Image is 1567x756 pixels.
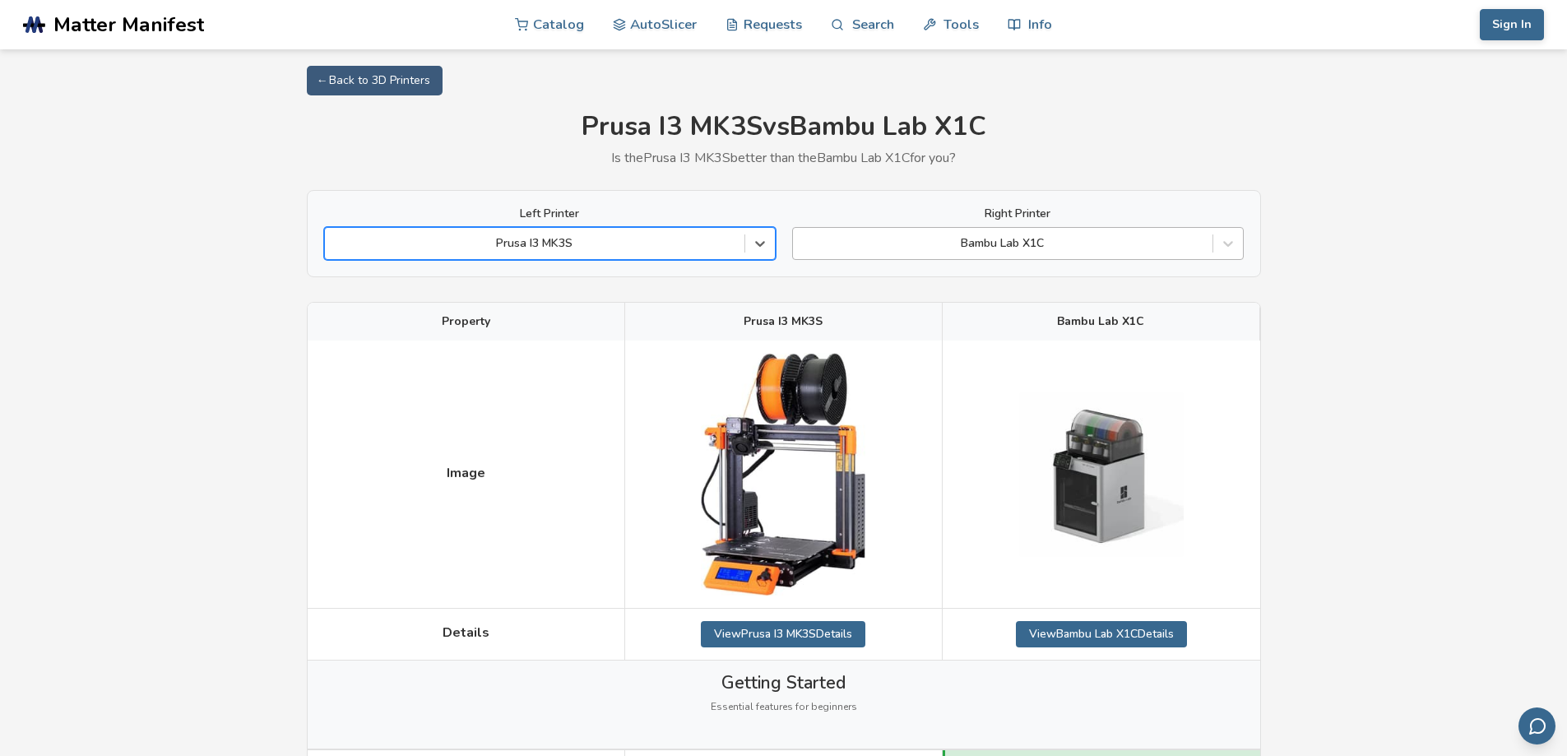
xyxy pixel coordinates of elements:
[721,673,846,693] span: Getting Started
[711,702,857,713] span: Essential features for beginners
[307,66,443,95] a: ← Back to 3D Printers
[792,207,1244,220] label: Right Printer
[1016,621,1187,647] a: ViewBambu Lab X1CDetails
[443,625,489,640] span: Details
[701,621,865,647] a: ViewPrusa I3 MK3SDetails
[447,466,485,480] span: Image
[307,151,1261,165] p: Is the Prusa I3 MK3S better than the Bambu Lab X1C for you?
[744,315,823,328] span: Prusa I3 MK3S
[1019,392,1184,557] img: Bambu Lab X1C
[442,315,490,328] span: Property
[307,112,1261,142] h1: Prusa I3 MK3S vs Bambu Lab X1C
[53,13,204,36] span: Matter Manifest
[1057,315,1144,328] span: Bambu Lab X1C
[701,353,865,596] img: Prusa I3 MK3S
[1480,9,1544,40] button: Sign In
[1518,707,1555,744] button: Send feedback via email
[324,207,776,220] label: Left Printer
[801,237,804,250] input: Bambu Lab X1C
